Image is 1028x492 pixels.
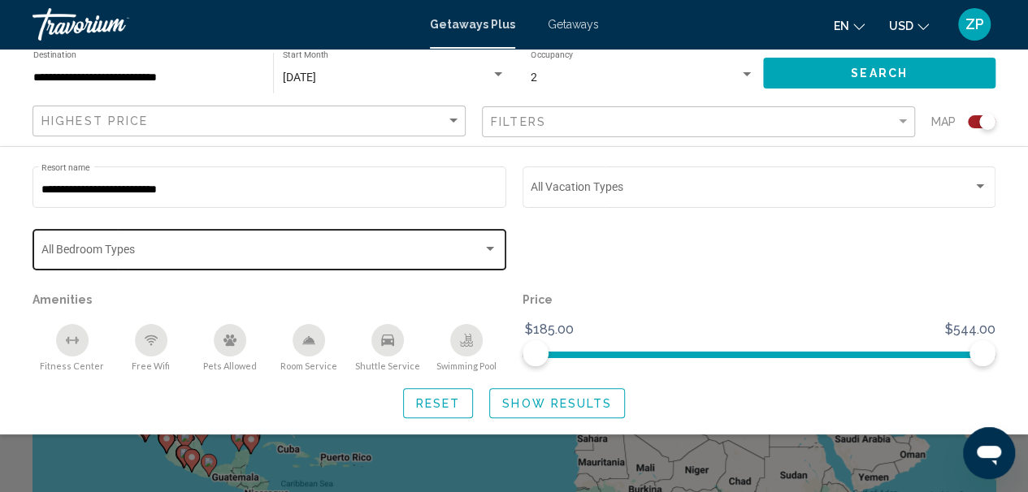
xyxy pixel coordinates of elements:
[427,323,505,372] button: Swimming Pool
[963,427,1015,479] iframe: Button to launch messaging window
[111,323,190,372] button: Free Wifi
[482,106,915,139] button: Filter
[416,397,461,410] span: Reset
[889,19,913,32] span: USD
[491,115,546,128] span: Filters
[348,323,427,372] button: Shuttle Service
[41,114,461,128] mat-select: Sort by
[502,397,612,410] span: Show Results
[943,317,998,342] span: $544.00
[33,288,506,311] p: Amenities
[851,67,908,80] span: Search
[953,7,995,41] button: User Menu
[203,360,257,371] span: Pets Allowed
[283,71,316,84] span: [DATE]
[523,288,996,311] p: Price
[430,18,515,31] a: Getaways Plus
[33,8,414,41] a: Travorium
[965,16,984,32] span: ZP
[489,388,625,418] button: Show Results
[33,323,111,372] button: Fitness Center
[889,14,929,37] button: Change currency
[280,360,337,371] span: Room Service
[531,71,537,84] span: 2
[355,360,420,371] span: Shuttle Service
[40,360,104,371] span: Fitness Center
[436,360,497,371] span: Swimming Pool
[41,114,148,127] span: Highest Price
[548,18,599,31] a: Getaways
[190,323,269,372] button: Pets Allowed
[403,388,474,418] button: Reset
[834,19,849,32] span: en
[931,110,956,133] span: Map
[132,360,170,371] span: Free Wifi
[834,14,865,37] button: Change language
[763,58,995,88] button: Search
[269,323,348,372] button: Room Service
[523,317,576,342] span: $185.00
